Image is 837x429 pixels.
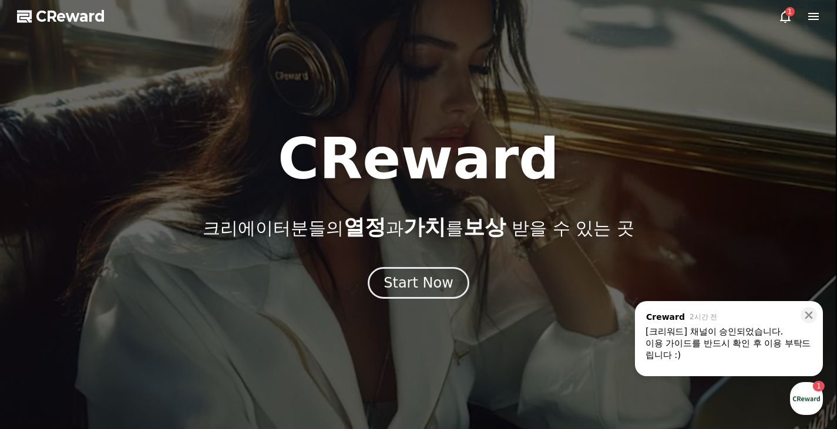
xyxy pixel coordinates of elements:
p: 크리에이터분들의 과 를 받을 수 있는 곳 [203,215,634,239]
span: 열정 [344,215,386,239]
a: Start Now [368,279,469,290]
a: 1 [778,9,792,23]
a: CReward [17,7,105,26]
button: Start Now [368,267,469,299]
div: Start Now [384,273,453,292]
span: 보상 [463,215,506,239]
span: 가치 [404,215,446,239]
h1: CReward [278,131,559,187]
span: CReward [36,7,105,26]
div: 1 [785,7,795,16]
